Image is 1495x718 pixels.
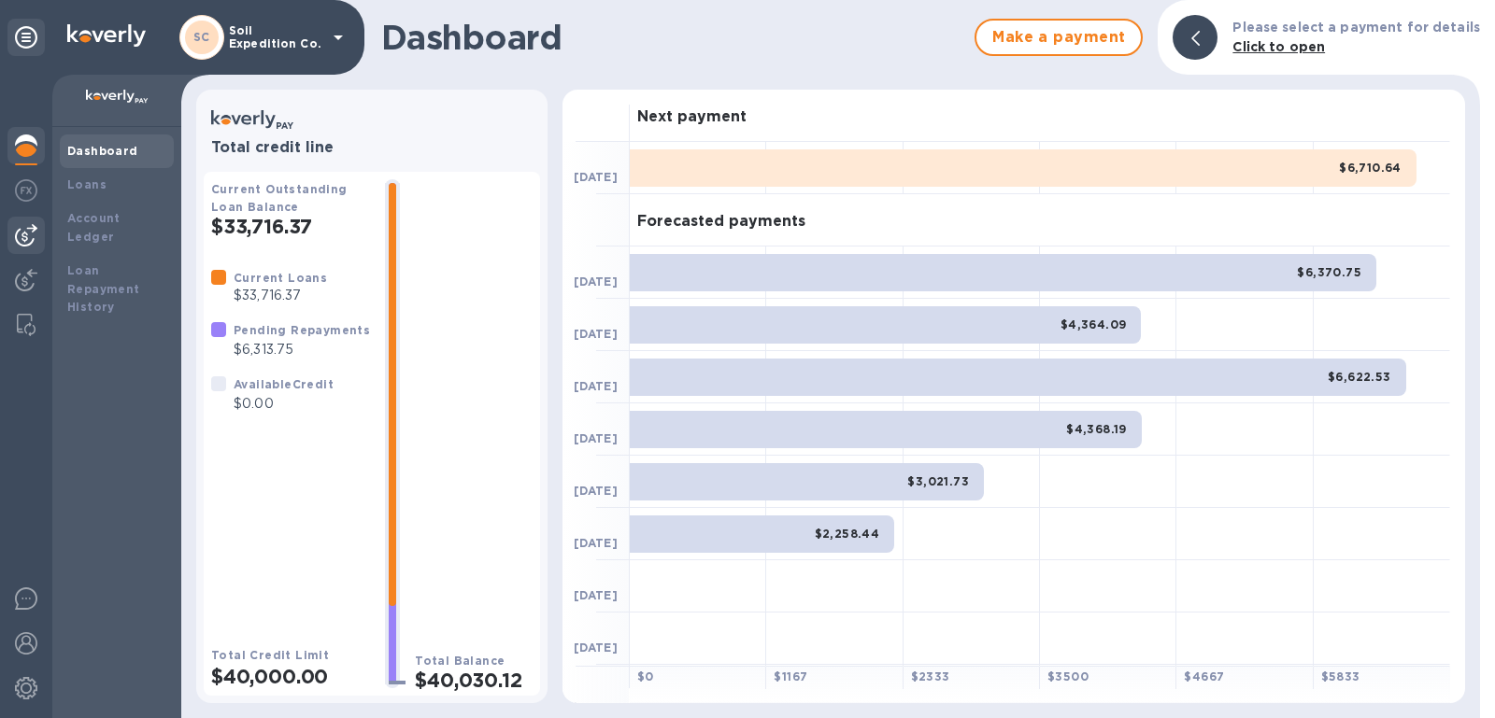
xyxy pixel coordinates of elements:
b: $4,368.19 [1066,422,1127,436]
b: [DATE] [574,327,618,341]
b: [DATE] [574,379,618,393]
div: Unpin categories [7,19,45,56]
b: Available Credit [234,377,334,391]
p: Soil Expedition Co. [229,24,322,50]
button: Make a payment [975,19,1143,56]
h2: $33,716.37 [211,215,370,238]
b: $ 4667 [1184,669,1224,683]
b: $ 2333 [911,669,950,683]
b: $ 0 [637,669,654,683]
b: Pending Repayments [234,323,370,337]
p: $6,313.75 [234,340,370,359]
p: $33,716.37 [234,286,327,305]
p: $0.00 [234,394,334,414]
b: [DATE] [574,170,618,184]
h3: Total credit line [211,139,533,157]
h3: Next payment [637,108,747,126]
b: $6,370.75 [1297,265,1361,279]
b: [DATE] [574,641,618,655]
b: [DATE] [574,484,618,498]
h1: Dashboard [381,18,965,57]
span: Make a payment [991,26,1126,49]
h2: $40,030.12 [415,669,533,692]
b: [DATE] [574,431,618,445]
b: $6,622.53 [1328,370,1391,384]
b: $3,021.73 [907,474,969,488]
b: $2,258.44 [815,527,880,541]
b: Current Loans [234,271,327,285]
b: Loan Repayment History [67,263,140,315]
img: Foreign exchange [15,179,37,202]
b: Click to open [1232,39,1325,54]
b: $ 3500 [1047,669,1089,683]
b: $ 1167 [774,669,807,683]
b: Loans [67,177,107,191]
b: Please select a payment for details [1232,20,1480,35]
b: [DATE] [574,275,618,289]
b: Total Balance [415,654,505,668]
b: Total Credit Limit [211,648,329,662]
b: $6,710.64 [1339,161,1402,175]
h3: Forecasted payments [637,213,805,231]
b: $4,364.09 [1061,317,1127,331]
b: $ 5833 [1321,669,1360,683]
b: [DATE] [574,588,618,602]
b: [DATE] [574,536,618,550]
b: Dashboard [67,144,138,158]
b: Current Outstanding Loan Balance [211,182,348,214]
h2: $40,000.00 [211,665,370,688]
b: SC [193,30,210,44]
b: Account Ledger [67,211,121,244]
img: Logo [67,24,146,47]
